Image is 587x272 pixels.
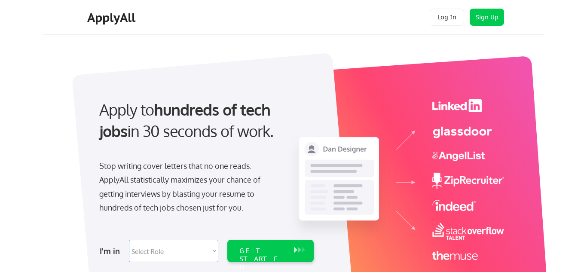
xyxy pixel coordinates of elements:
button: Sign Up [470,9,504,26]
div: GET STARTED [239,247,285,272]
button: Log In [430,9,464,26]
div: ApplyAll [87,10,138,25]
div: I'm in [100,244,124,258]
div: Apply to in 30 seconds of work. [99,99,310,142]
strong: hundreds of tech jobs [99,100,274,141]
div: Stop writing cover letters that no one reads. ApplyAll statistically maximizes your chance of get... [99,159,276,215]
